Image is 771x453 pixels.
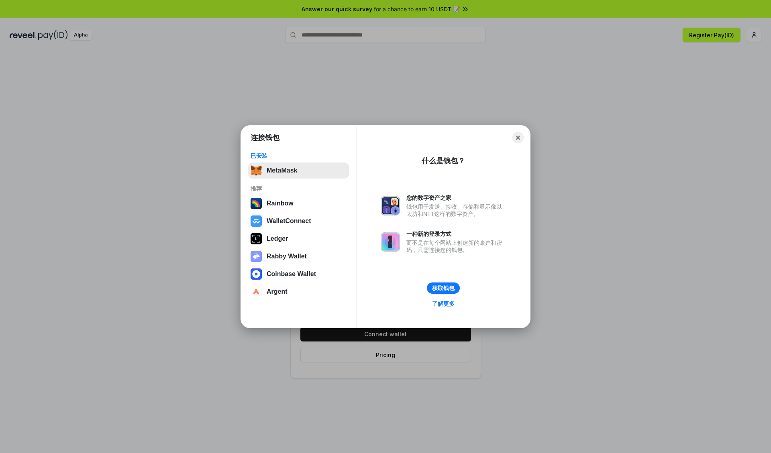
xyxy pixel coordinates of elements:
[267,270,316,278] div: Coinbase Wallet
[267,200,294,207] div: Rainbow
[251,198,262,209] img: svg+xml,%3Csvg%20width%3D%22120%22%20height%3D%22120%22%20viewBox%3D%220%200%20120%20120%22%20fil...
[267,167,297,174] div: MetaMask
[406,230,506,238] div: 一种新的登录方式
[406,194,506,201] div: 您的数字资产之家
[267,253,307,260] div: Rabby Wallet
[251,133,279,142] h1: 连接钱包
[512,132,524,143] button: Close
[248,266,349,282] button: Coinbase Wallet
[432,300,455,307] div: 了解更多
[248,163,349,179] button: MetaMask
[267,235,288,242] div: Ledger
[427,282,460,294] button: 获取钱包
[251,286,262,297] img: svg+xml,%3Csvg%20width%3D%2228%22%20height%3D%2228%22%20viewBox%3D%220%200%2028%2028%22%20fill%3D...
[406,239,506,254] div: 而不是在每个网站上创建新的账户和密码，只需连接您的钱包。
[248,248,349,264] button: Rabby Wallet
[251,185,347,192] div: 推荐
[381,196,400,215] img: svg+xml,%3Csvg%20xmlns%3D%22http%3A%2F%2Fwww.w3.org%2F2000%2Fsvg%22%20fill%3D%22none%22%20viewBox...
[251,215,262,227] img: svg+xml,%3Csvg%20width%3D%2228%22%20height%3D%2228%22%20viewBox%3D%220%200%2028%2028%22%20fill%3D...
[251,165,262,176] img: svg+xml,%3Csvg%20fill%3D%22none%22%20height%3D%2233%22%20viewBox%3D%220%200%2035%2033%22%20width%...
[422,156,465,166] div: 什么是钱包？
[251,251,262,262] img: svg+xml,%3Csvg%20xmlns%3D%22http%3A%2F%2Fwww.w3.org%2F2000%2Fsvg%22%20fill%3D%22none%22%20viewBox...
[248,195,349,211] button: Rainbow
[248,213,349,229] button: WalletConnect
[248,231,349,247] button: Ledger
[251,268,262,280] img: svg+xml,%3Csvg%20width%3D%2228%22%20height%3D%2228%22%20viewBox%3D%220%200%2028%2028%22%20fill%3D...
[267,217,311,225] div: WalletConnect
[248,284,349,300] button: Argent
[427,299,459,309] a: 了解更多
[406,203,506,217] div: 钱包用于发送、接收、存储和显示像以太坊和NFT这样的数字资产。
[267,288,288,295] div: Argent
[251,233,262,244] img: svg+xml,%3Csvg%20xmlns%3D%22http%3A%2F%2Fwww.w3.org%2F2000%2Fsvg%22%20width%3D%2228%22%20height%3...
[251,152,347,159] div: 已安装
[432,284,455,292] div: 获取钱包
[381,232,400,252] img: svg+xml,%3Csvg%20xmlns%3D%22http%3A%2F%2Fwww.w3.org%2F2000%2Fsvg%22%20fill%3D%22none%22%20viewBox...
